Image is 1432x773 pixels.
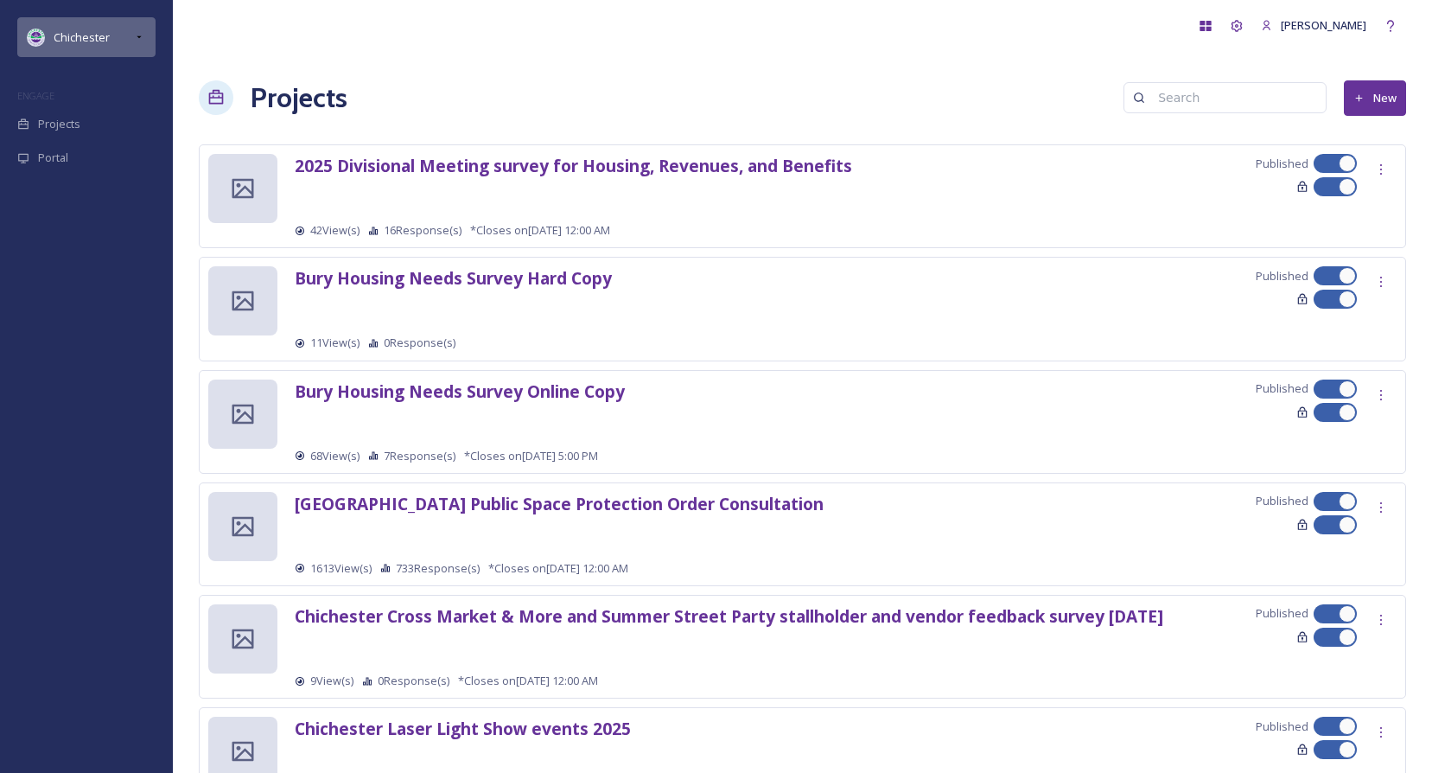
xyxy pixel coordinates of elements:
strong: 2025 Divisional Meeting survey for Housing, Revenues, and Benefits [295,154,852,177]
span: 733 Response(s) [396,560,480,577]
span: 16 Response(s) [384,222,461,239]
strong: Bury Housing Needs Survey Online Copy [295,380,625,403]
span: 68 View(s) [310,448,360,464]
span: Published [1256,719,1308,735]
span: Portal [38,150,68,166]
span: Chichester [54,29,110,45]
span: Published [1256,380,1308,397]
a: [GEOGRAPHIC_DATA] Public Space Protection Order Consultation [295,497,824,514]
strong: Chichester Cross Market & More and Summer Street Party stallholder and vendor feedback survey [DATE] [295,604,1163,628]
strong: [GEOGRAPHIC_DATA] Public Space Protection Order Consultation [295,492,824,515]
span: [PERSON_NAME] [1281,17,1366,33]
span: *Closes on [DATE] 12:00 AM [458,673,598,689]
a: Projects [251,77,347,118]
span: 9 View(s) [310,673,353,689]
span: 7 Response(s) [384,448,455,464]
span: ENGAGE [17,89,54,102]
span: 0 Response(s) [384,335,455,351]
a: Bury Housing Needs Survey Online Copy [295,385,625,401]
input: Search [1149,80,1317,115]
span: *Closes on [DATE] 12:00 AM [470,222,610,239]
span: Published [1256,605,1308,622]
a: 2025 Divisional Meeting survey for Housing, Revenues, and Benefits [295,159,852,176]
button: New [1344,80,1406,116]
span: 11 View(s) [310,335,360,351]
img: Logo_of_Chichester_District_Council.png [28,29,45,46]
a: Chichester Cross Market & More and Summer Street Party stallholder and vendor feedback survey [DATE] [295,610,1163,626]
strong: Chichester Laser Light Show events 2025 [295,717,631,740]
span: 0 Response(s) [378,673,449,689]
span: Published [1256,268,1308,284]
a: [PERSON_NAME] [1252,9,1375,42]
a: Bury Housing Needs Survey Hard Copy [295,272,612,288]
span: 1613 View(s) [310,560,372,577]
span: Published [1256,156,1308,172]
a: Chichester Laser Light Show events 2025 [295,722,631,738]
span: Published [1256,493,1308,509]
span: *Closes on [DATE] 12:00 AM [488,560,628,577]
span: *Closes on [DATE] 5:00 PM [464,448,598,464]
span: 42 View(s) [310,222,360,239]
span: Projects [38,116,80,132]
strong: Bury Housing Needs Survey Hard Copy [295,266,612,290]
